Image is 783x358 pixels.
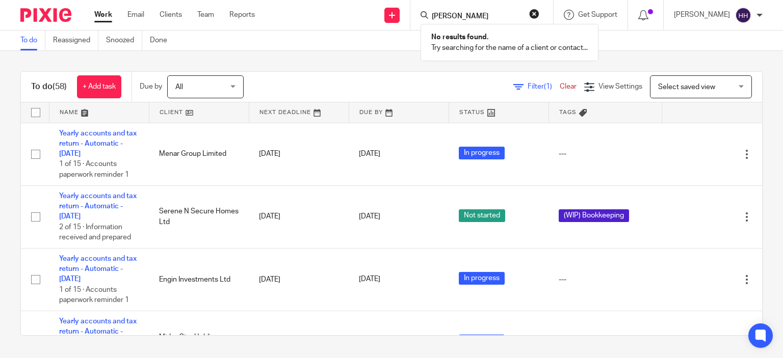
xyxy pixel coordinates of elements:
[578,11,617,18] span: Get Support
[175,84,183,91] span: All
[197,10,214,20] a: Team
[559,274,652,285] div: ---
[459,147,505,159] span: In progress
[94,10,112,20] a: Work
[59,286,129,304] span: 1 of 15 · Accounts paperwork reminder 1
[735,7,751,23] img: svg%3E
[249,248,349,311] td: [DATE]
[127,10,144,20] a: Email
[150,31,175,50] a: Done
[59,161,129,179] span: 1 of 15 · Accounts paperwork reminder 1
[59,224,131,241] span: 2 of 15 · Information received and prepared
[149,248,249,311] td: Engin Investments Ltd
[59,192,137,221] a: Yearly accounts and tax return - Automatic - [DATE]
[431,12,523,21] input: Search
[559,149,652,159] div: ---
[459,272,505,285] span: In progress
[249,185,349,248] td: [DATE]
[20,31,45,50] a: To do
[249,123,349,185] td: [DATE]
[560,83,577,90] a: Clear
[149,185,249,248] td: Serene N Secure Homes Ltd
[59,255,137,283] a: Yearly accounts and tax return - Automatic - [DATE]
[149,123,249,185] td: Menar Group Limited
[559,109,577,115] span: Tags
[140,81,162,92] p: Due by
[20,8,71,22] img: Pixie
[459,335,505,347] span: In progress
[106,31,142,50] a: Snoozed
[59,130,137,158] a: Yearly accounts and tax return - Automatic - [DATE]
[674,10,730,20] p: [PERSON_NAME]
[31,81,67,92] h1: To do
[77,75,121,98] a: + Add task
[459,209,505,222] span: Not started
[359,213,380,221] span: [DATE]
[53,31,98,50] a: Reassigned
[53,82,67,91] span: (58)
[229,10,255,20] a: Reports
[359,150,380,157] span: [DATE]
[529,9,539,19] button: Clear
[544,83,552,90] span: (1)
[59,318,137,346] a: Yearly accounts and tax return - Automatic - [DATE]
[359,276,380,283] span: [DATE]
[658,84,715,91] span: Select saved view
[559,209,629,222] span: (WIP) Bookkeeping
[598,83,642,90] span: View Settings
[528,83,560,90] span: Filter
[160,10,182,20] a: Clients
